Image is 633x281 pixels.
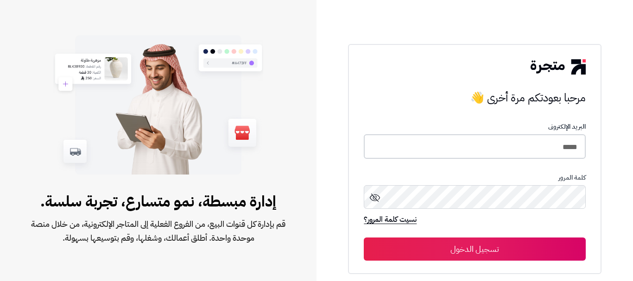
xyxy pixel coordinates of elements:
[364,174,585,181] p: كلمة المرور
[30,190,287,212] span: إدارة مبسطة، نمو متسارع، تجربة سلسة.
[364,237,585,261] button: تسجيل الدخول
[364,214,417,227] a: نسيت كلمة المرور؟
[30,217,287,245] span: قم بإدارة كل قنوات البيع، من الفروع الفعلية إلى المتاجر الإلكترونية، من خلال منصة موحدة واحدة. أط...
[364,123,585,131] p: البريد الإلكترونى
[364,88,585,107] h3: مرحبا بعودتكم مرة أخرى 👋
[531,59,585,74] img: logo-2.png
